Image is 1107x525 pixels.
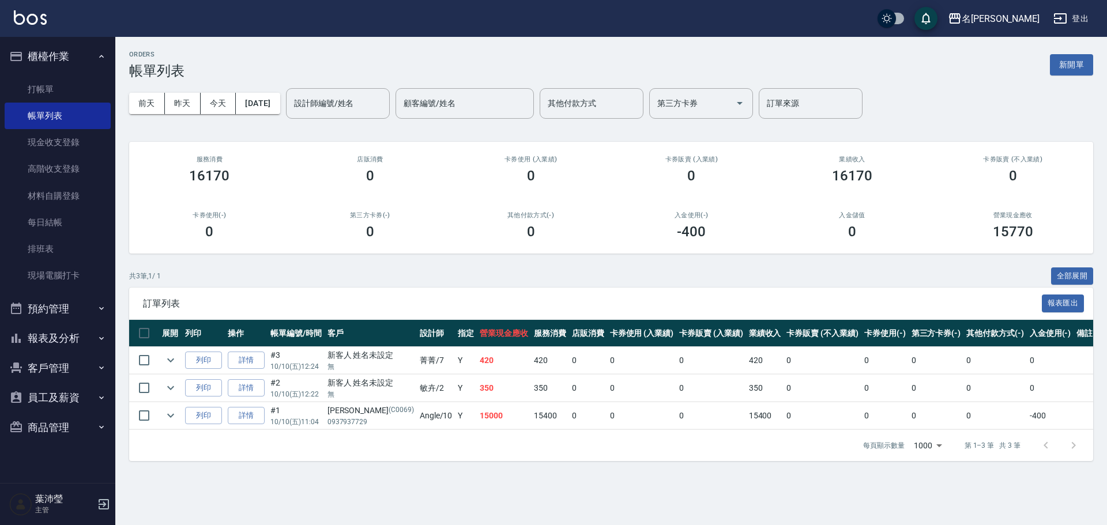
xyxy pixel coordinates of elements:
[1042,294,1085,312] button: 報表匯出
[569,375,607,402] td: 0
[946,156,1079,163] h2: 卡券販賣 (不入業績)
[786,156,919,163] h2: 業績收入
[861,347,909,374] td: 0
[963,347,1027,374] td: 0
[5,129,111,156] a: 現金收支登錄
[861,375,909,402] td: 0
[5,294,111,324] button: 預約管理
[327,417,414,427] p: 0937937729
[225,320,268,347] th: 操作
[327,377,414,389] div: 新客人 姓名未設定
[268,402,325,429] td: #1
[14,10,47,25] img: Logo
[963,375,1027,402] td: 0
[1009,168,1017,184] h3: 0
[963,402,1027,429] td: 0
[143,156,276,163] h3: 服務消費
[676,375,746,402] td: 0
[863,440,905,451] p: 每頁顯示數量
[366,168,374,184] h3: 0
[417,402,455,429] td: Angle /10
[464,211,597,219] h2: 其他付款方式(-)
[784,402,861,429] td: 0
[746,402,784,429] td: 15400
[677,224,706,240] h3: -400
[962,12,1040,26] div: 名[PERSON_NAME]
[909,402,964,429] td: 0
[477,375,531,402] td: 350
[965,440,1021,451] p: 第 1–3 筆 共 3 筆
[1074,320,1095,347] th: 備註
[607,402,677,429] td: 0
[477,347,531,374] td: 420
[1050,54,1093,75] button: 新開單
[327,389,414,399] p: 無
[366,224,374,240] h3: 0
[327,405,414,417] div: [PERSON_NAME]
[417,347,455,374] td: 菁菁 /7
[1027,375,1074,402] td: 0
[327,349,414,361] div: 新客人 姓名未設定
[914,7,937,30] button: save
[531,402,569,429] td: 15400
[5,103,111,129] a: 帳單列表
[268,375,325,402] td: #2
[569,402,607,429] td: 0
[909,347,964,374] td: 0
[185,352,222,369] button: 列印
[455,402,477,429] td: Y
[5,413,111,443] button: 商品管理
[5,353,111,383] button: 客戶管理
[5,183,111,209] a: 材料自購登錄
[784,375,861,402] td: 0
[9,493,32,516] img: Person
[531,347,569,374] td: 420
[205,224,213,240] h3: 0
[270,417,322,427] p: 10/10 (五) 11:04
[731,94,749,112] button: Open
[464,156,597,163] h2: 卡券使用 (入業績)
[268,320,325,347] th: 帳單編號/時間
[531,320,569,347] th: 服務消費
[784,347,861,374] td: 0
[129,271,161,281] p: 共 3 筆, 1 / 1
[228,352,265,369] a: 詳情
[1051,267,1094,285] button: 全部展開
[963,320,1027,347] th: 其他付款方式(-)
[185,379,222,397] button: 列印
[228,379,265,397] a: 詳情
[5,323,111,353] button: 報表及分析
[784,320,861,347] th: 卡券販賣 (不入業績)
[455,375,477,402] td: Y
[129,63,184,79] h3: 帳單列表
[993,224,1033,240] h3: 15770
[607,347,677,374] td: 0
[201,93,236,114] button: 今天
[861,402,909,429] td: 0
[746,347,784,374] td: 420
[676,402,746,429] td: 0
[325,320,417,347] th: 客戶
[417,320,455,347] th: 設計師
[1049,8,1093,29] button: 登出
[848,224,856,240] h3: 0
[236,93,280,114] button: [DATE]
[35,505,94,515] p: 主管
[746,375,784,402] td: 350
[159,320,182,347] th: 展開
[35,493,94,505] h5: 葉沛瑩
[687,168,695,184] h3: 0
[162,379,179,396] button: expand row
[270,361,322,372] p: 10/10 (五) 12:24
[527,168,535,184] h3: 0
[676,347,746,374] td: 0
[389,405,414,417] p: (C0069)
[1027,320,1074,347] th: 入金使用(-)
[129,93,165,114] button: 前天
[162,407,179,424] button: expand row
[569,320,607,347] th: 店販消費
[946,211,1079,219] h2: 營業現金應收
[943,7,1044,31] button: 名[PERSON_NAME]
[5,236,111,262] a: 排班表
[165,93,201,114] button: 昨天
